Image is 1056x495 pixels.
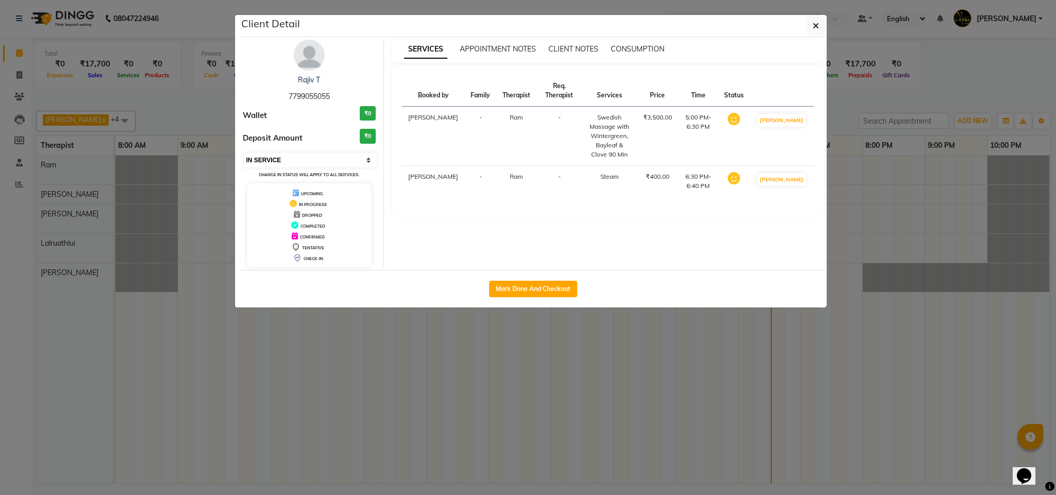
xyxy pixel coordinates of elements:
[243,110,267,122] span: Wallet
[643,113,672,122] div: ₹3,500.00
[402,166,464,197] td: [PERSON_NAME]
[464,107,496,166] td: -
[300,234,325,240] span: CONFIRMED
[537,107,582,166] td: -
[360,106,376,121] h3: ₹0
[464,166,496,197] td: -
[678,166,718,197] td: 6:30 PM-6:40 PM
[302,213,322,218] span: DROPPED
[510,173,523,180] span: Ram
[537,75,582,107] th: Req. Therapist
[678,107,718,166] td: 5:00 PM-6:30 PM
[402,75,464,107] th: Booked by
[548,44,598,54] span: CLIENT NOTES
[496,75,537,107] th: Therapist
[360,129,376,144] h3: ₹0
[582,75,637,107] th: Services
[300,224,325,229] span: COMPLETED
[289,92,330,101] span: 7799055055
[294,40,325,71] img: avatar
[718,75,750,107] th: Status
[464,75,496,107] th: Family
[757,114,806,127] button: [PERSON_NAME]
[510,113,523,121] span: Ram
[489,281,577,297] button: Mark Done And Checkout
[537,166,582,197] td: -
[304,256,323,261] span: CHECK-IN
[643,172,672,181] div: ₹400.00
[259,172,359,177] small: Change in status will apply to all services.
[243,132,303,144] span: Deposit Amount
[1013,454,1046,485] iframe: chat widget
[460,44,536,54] span: APPOINTMENT NOTES
[611,44,664,54] span: CONSUMPTION
[402,107,464,166] td: [PERSON_NAME]
[301,191,323,196] span: UPCOMING
[757,173,806,186] button: [PERSON_NAME]
[241,16,300,31] h5: Client Detail
[589,172,631,181] div: Steam
[678,75,718,107] th: Time
[637,75,678,107] th: Price
[302,245,324,250] span: TENTATIVE
[298,75,320,84] a: Rajiv T
[299,202,327,207] span: IN PROGRESS
[404,40,447,59] span: SERVICES
[589,113,631,159] div: Swedish Massage with Wintergreen, Bayleaf & Clove 90 Min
